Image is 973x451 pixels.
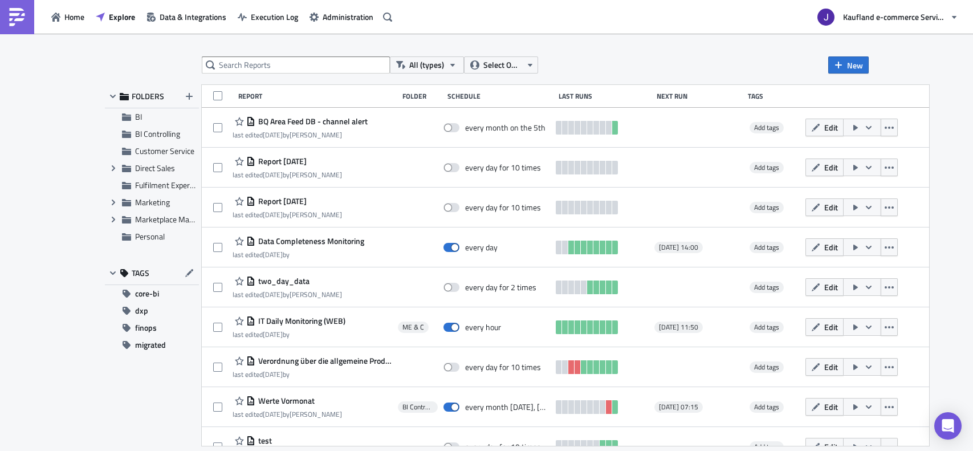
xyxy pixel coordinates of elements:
[323,11,373,23] span: Administration
[805,318,844,336] button: Edit
[132,91,164,101] span: FOLDERS
[805,119,844,136] button: Edit
[465,362,541,372] div: every day for 10 times
[263,209,283,220] time: 2025-09-10T10:53:41Z
[754,361,779,372] span: Add tags
[135,162,175,174] span: Direct Sales
[233,250,364,259] div: last edited by
[824,361,838,373] span: Edit
[135,213,224,225] span: Marketplace Management
[255,276,310,286] span: two_day_data
[255,156,307,166] span: Report 2025-09-10
[255,356,392,366] span: Verordnung über die allgemeine Produktsicherheit (GPSR)
[135,319,157,336] span: finops
[8,8,26,26] img: PushMetrics
[805,278,844,296] button: Edit
[64,11,84,23] span: Home
[132,268,149,278] span: TAGS
[750,202,784,213] span: Add tags
[805,398,844,416] button: Edit
[748,92,800,100] div: Tags
[754,202,779,213] span: Add tags
[754,242,779,253] span: Add tags
[135,230,165,242] span: Personal
[754,401,779,412] span: Add tags
[233,290,342,299] div: last edited by [PERSON_NAME]
[105,302,199,319] button: dxp
[238,92,396,100] div: Report
[847,59,863,71] span: New
[824,281,838,293] span: Edit
[255,436,272,446] span: test
[754,122,779,133] span: Add tags
[233,410,342,419] div: last edited by [PERSON_NAME]
[754,322,779,332] span: Add tags
[255,316,345,326] span: IT Daily Monitoring (WEB)
[46,8,90,26] a: Home
[934,412,962,440] div: Open Intercom Messenger
[233,170,342,179] div: last edited by [PERSON_NAME]
[263,129,283,140] time: 2025-09-10T11:31:40Z
[263,369,283,380] time: 2025-09-04T13:24:57Z
[559,92,651,100] div: Last Runs
[659,403,698,412] span: [DATE] 07:15
[135,336,166,354] span: migrated
[750,322,784,333] span: Add tags
[263,249,283,260] time: 2025-09-05T09:14:49Z
[824,241,838,253] span: Edit
[465,123,545,133] div: every month on the 5th
[233,330,345,339] div: last edited by
[105,319,199,336] button: finops
[255,116,368,127] span: BQ Area Feed DB - channel alert
[232,8,304,26] button: Execution Log
[465,402,550,412] div: every month on Monday, Tuesday, Wednesday, Thursday, Friday, Saturday, Sunday
[824,121,838,133] span: Edit
[90,8,141,26] button: Explore
[465,282,536,292] div: every day for 2 times
[816,7,836,27] img: Avatar
[402,323,424,332] span: ME & C
[824,321,838,333] span: Edit
[828,56,869,74] button: New
[263,289,283,300] time: 2025-09-03T17:09:23Z
[447,92,553,100] div: Schedule
[657,92,742,100] div: Next Run
[141,8,232,26] button: Data & Integrations
[135,111,142,123] span: BI
[750,162,784,173] span: Add tags
[105,336,199,354] button: migrated
[233,210,342,219] div: last edited by [PERSON_NAME]
[304,8,379,26] button: Administration
[109,11,135,23] span: Explore
[824,201,838,213] span: Edit
[255,236,364,246] span: Data Completeness Monitoring
[805,159,844,176] button: Edit
[824,401,838,413] span: Edit
[754,282,779,292] span: Add tags
[135,145,194,157] span: Customer Service
[465,202,541,213] div: every day for 10 times
[255,196,307,206] span: Report 2025-09-10
[805,358,844,376] button: Edit
[659,243,698,252] span: [DATE] 14:00
[263,169,283,180] time: 2025-09-10T11:07:57Z
[233,131,368,139] div: last edited by [PERSON_NAME]
[659,323,698,332] span: [DATE] 11:50
[465,242,498,253] div: every day
[465,322,501,332] div: every hour
[402,403,433,412] span: BI Controlling
[160,11,226,23] span: Data & Integrations
[255,396,315,406] span: Werte Vormonat
[135,128,180,140] span: BI Controlling
[135,196,170,208] span: Marketing
[135,285,159,302] span: core-bi
[465,162,541,173] div: every day for 10 times
[750,401,784,413] span: Add tags
[202,56,390,74] input: Search Reports
[750,361,784,373] span: Add tags
[135,179,207,191] span: Fulfilment Experience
